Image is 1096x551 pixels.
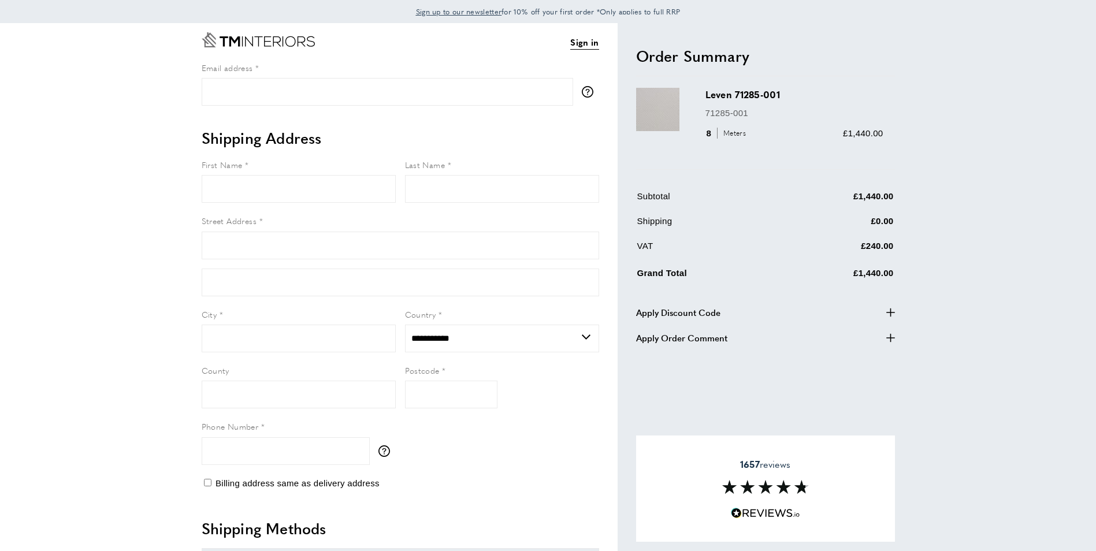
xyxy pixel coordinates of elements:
div: 8 [705,126,750,140]
td: £1,440.00 [780,189,894,212]
a: Go to Home page [202,32,315,47]
span: City [202,308,217,320]
span: Street Address [202,215,257,226]
span: Meters [717,128,749,139]
img: Reviews.io 5 stars [731,508,800,519]
td: Grand Total [637,264,779,289]
span: Last Name [405,159,445,170]
td: Subtotal [637,189,779,212]
span: Apply Order Comment [636,331,727,345]
span: reviews [740,459,790,470]
td: £0.00 [780,214,894,237]
span: £1,440.00 [843,128,883,138]
span: Billing address same as delivery address [216,478,380,488]
td: £1,440.00 [780,264,894,289]
h2: Order Summary [636,46,895,66]
img: Reviews section [722,480,809,494]
a: Sign up to our newsletter [416,6,502,17]
img: Leven 71285-001 [636,88,679,131]
span: Apply Discount Code [636,306,720,319]
button: More information [378,445,396,457]
td: VAT [637,239,779,262]
h3: Leven 71285-001 [705,88,883,101]
span: First Name [202,159,243,170]
td: £240.00 [780,239,894,262]
strong: 1657 [740,457,760,471]
span: County [202,364,229,376]
span: Country [405,308,436,320]
span: for 10% off your first order *Only applies to full RRP [416,6,681,17]
button: More information [582,86,599,98]
span: Email address [202,62,253,73]
a: Sign in [570,35,599,50]
span: Phone Number [202,420,259,432]
td: Shipping [637,214,779,237]
span: Postcode [405,364,440,376]
p: 71285-001 [705,106,883,120]
h2: Shipping Methods [202,518,599,539]
h2: Shipping Address [202,128,599,148]
input: Billing address same as delivery address [204,479,211,486]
